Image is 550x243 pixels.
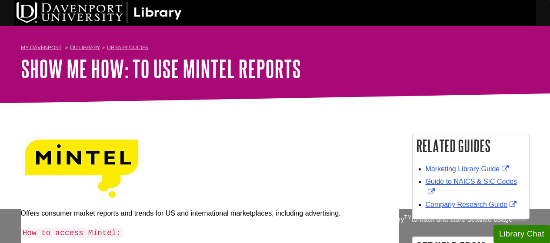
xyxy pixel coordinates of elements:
[21,55,301,82] a: Show Me How: To Use Mintel Reports
[21,134,143,204] img: mintel logo
[21,42,530,56] nav: breadcrumb
[70,44,100,50] a: DU Library
[107,44,148,50] a: Library Guides
[21,228,123,238] code: How to access Mintel:
[426,165,511,173] a: Link opens in new window
[21,44,61,51] a: My Davenport
[17,2,182,23] img: DU Library
[493,225,550,243] button: Library Chat
[21,208,399,219] p: Offers consumer market reports and trends for US and international marketplaces, including advert...
[413,134,529,157] h2: Related Guides
[426,178,517,196] a: Link opens in new window
[426,201,519,208] a: Link opens in new window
